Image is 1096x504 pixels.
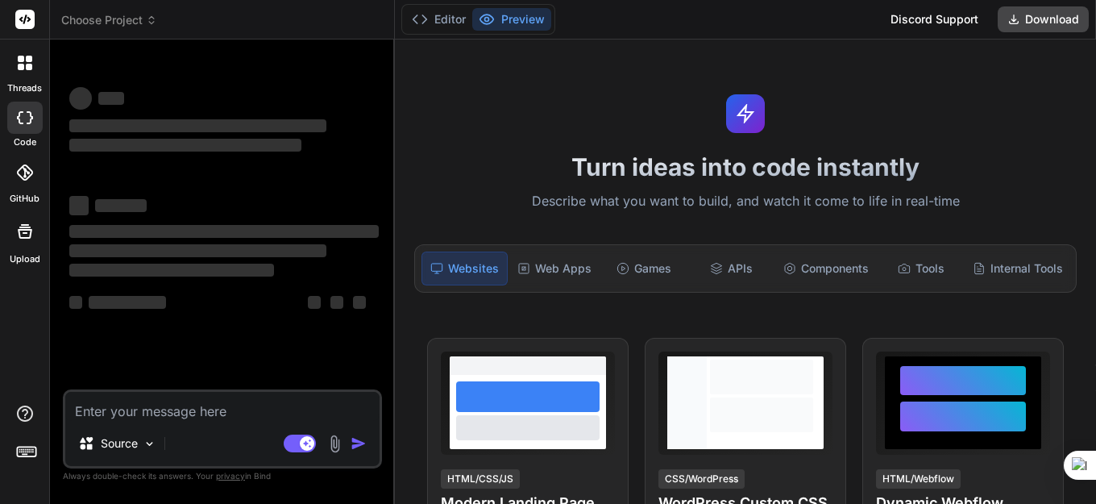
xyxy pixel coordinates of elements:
[472,8,551,31] button: Preview
[98,92,124,105] span: ‌
[658,469,745,489] div: CSS/WordPress
[69,244,326,257] span: ‌
[69,296,82,309] span: ‌
[10,192,39,206] label: GitHub
[101,435,138,452] p: Source
[69,225,379,238] span: ‌
[441,469,520,489] div: HTML/CSS/JS
[216,471,245,481] span: privacy
[353,296,366,309] span: ‌
[89,296,166,309] span: ‌
[878,252,963,285] div: Tools
[95,199,147,212] span: ‌
[69,87,92,110] span: ‌
[69,139,301,152] span: ‌
[421,252,508,285] div: Websites
[10,252,40,266] label: Upload
[876,469,961,489] div: HTML/Webflow
[7,81,42,95] label: threads
[69,196,89,215] span: ‌
[351,435,367,452] img: icon
[405,152,1086,181] h1: Turn ideas into code instantly
[777,252,875,285] div: Components
[998,6,1089,32] button: Download
[689,252,774,285] div: APIs
[881,6,988,32] div: Discord Support
[405,8,472,31] button: Editor
[330,296,343,309] span: ‌
[601,252,686,285] div: Games
[308,296,321,309] span: ‌
[69,119,326,132] span: ‌
[405,191,1086,212] p: Describe what you want to build, and watch it come to life in real-time
[966,252,1069,285] div: Internal Tools
[143,437,156,451] img: Pick Models
[63,469,382,484] p: Always double-check its answers. Your in Bind
[326,435,344,453] img: attachment
[69,264,274,277] span: ‌
[511,252,598,285] div: Web Apps
[61,12,157,28] span: Choose Project
[14,135,36,149] label: code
